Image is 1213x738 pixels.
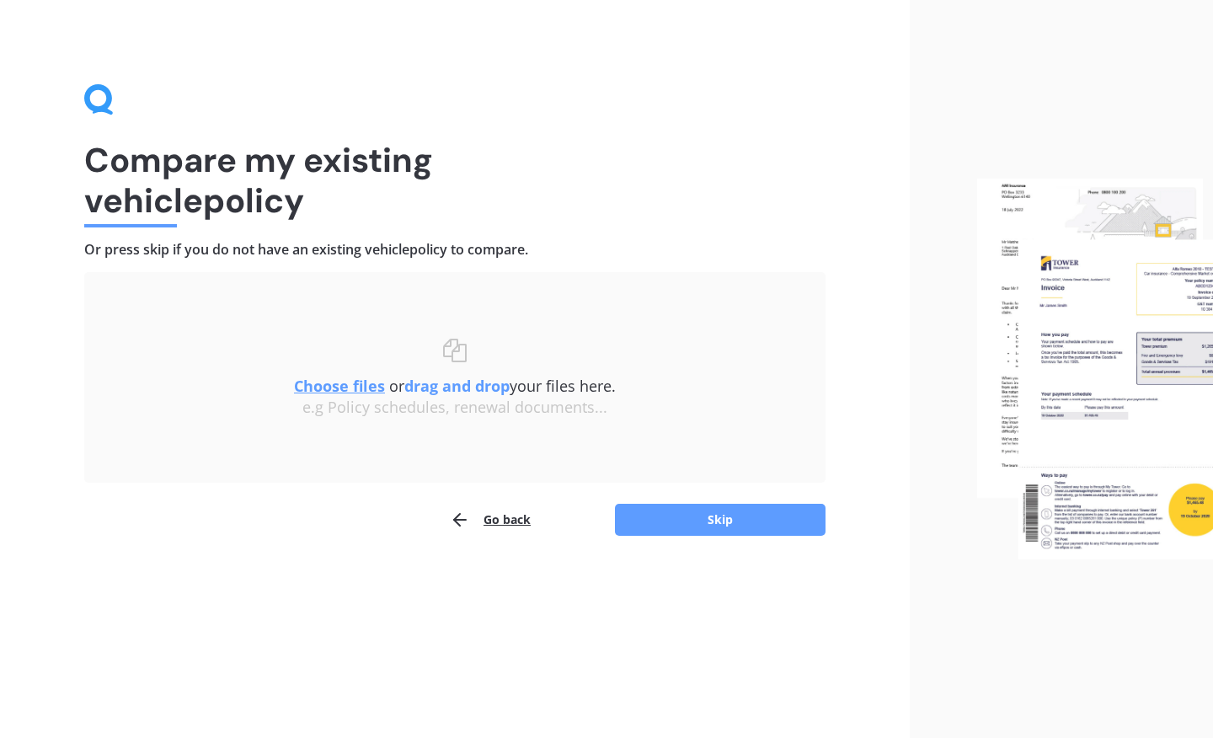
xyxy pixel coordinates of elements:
[118,398,792,417] div: e.g Policy schedules, renewal documents...
[84,140,826,221] h1: Compare my existing vehicle policy
[84,241,826,259] h4: Or press skip if you do not have an existing vehicle policy to compare.
[294,376,616,396] span: or your files here.
[615,504,826,536] button: Skip
[977,179,1213,559] img: files.webp
[450,503,531,537] button: Go back
[294,376,385,396] u: Choose files
[404,376,510,396] b: drag and drop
